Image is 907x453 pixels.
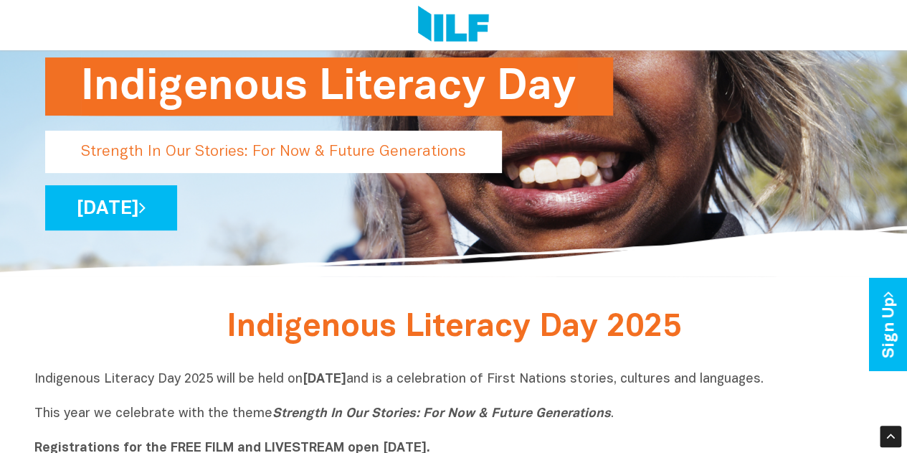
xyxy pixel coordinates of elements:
img: Logo [418,6,489,45]
p: Strength In Our Stories: For Now & Future Generations [45,131,502,173]
span: Indigenous Literacy Day 2025 [227,313,681,342]
h1: Indigenous Literacy Day [81,57,577,116]
a: [DATE] [45,185,177,230]
div: Scroll Back to Top [880,426,901,447]
i: Strength In Our Stories: For Now & Future Generations [272,408,611,420]
b: [DATE] [303,373,346,386]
